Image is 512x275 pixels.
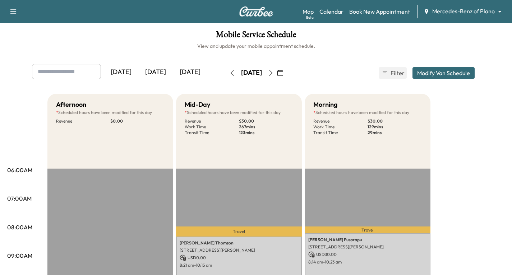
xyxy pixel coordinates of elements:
[7,194,32,203] p: 07:00AM
[239,130,293,136] p: 123 mins
[7,42,505,50] h6: View and update your mobile appointment schedule.
[432,7,495,15] span: Mercedes-Benz of Plano
[239,124,293,130] p: 267 mins
[173,64,207,81] div: [DATE]
[313,100,337,110] h5: Morning
[241,68,262,77] div: [DATE]
[104,64,138,81] div: [DATE]
[308,237,427,243] p: [PERSON_NAME] Pusarapu
[313,130,368,136] p: Transit Time
[180,240,298,246] p: [PERSON_NAME] Thomson
[313,118,368,124] p: Revenue
[308,244,427,250] p: [STREET_ADDRESS][PERSON_NAME]
[56,100,86,110] h5: Afternoon
[185,110,293,115] p: Scheduled hours have been modified for this day
[176,226,302,237] p: Travel
[305,226,430,233] p: Travel
[319,7,343,16] a: Calendar
[239,6,273,17] img: Curbee Logo
[308,259,427,265] p: 8:14 am - 10:23 am
[313,110,422,115] p: Scheduled hours have been modified for this day
[379,67,407,79] button: Filter
[412,67,475,79] button: Modify Van Schedule
[368,124,422,130] p: 129 mins
[110,118,165,124] p: $ 0.00
[7,166,32,174] p: 06:00AM
[306,15,314,20] div: Beta
[180,262,298,268] p: 8:21 am - 10:15 am
[349,7,410,16] a: Book New Appointment
[391,69,403,77] span: Filter
[180,255,298,261] p: USD 0.00
[239,118,293,124] p: $ 30.00
[7,251,32,260] p: 09:00AM
[308,251,427,258] p: USD 30.00
[185,124,239,130] p: Work Time
[313,124,368,130] p: Work Time
[185,118,239,124] p: Revenue
[7,30,505,42] h1: Mobile Service Schedule
[180,247,298,253] p: [STREET_ADDRESS][PERSON_NAME]
[185,100,210,110] h5: Mid-Day
[138,64,173,81] div: [DATE]
[368,130,422,136] p: 29 mins
[185,130,239,136] p: Transit Time
[56,110,165,115] p: Scheduled hours have been modified for this day
[56,118,110,124] p: Revenue
[368,118,422,124] p: $ 30.00
[303,7,314,16] a: MapBeta
[7,223,32,232] p: 08:00AM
